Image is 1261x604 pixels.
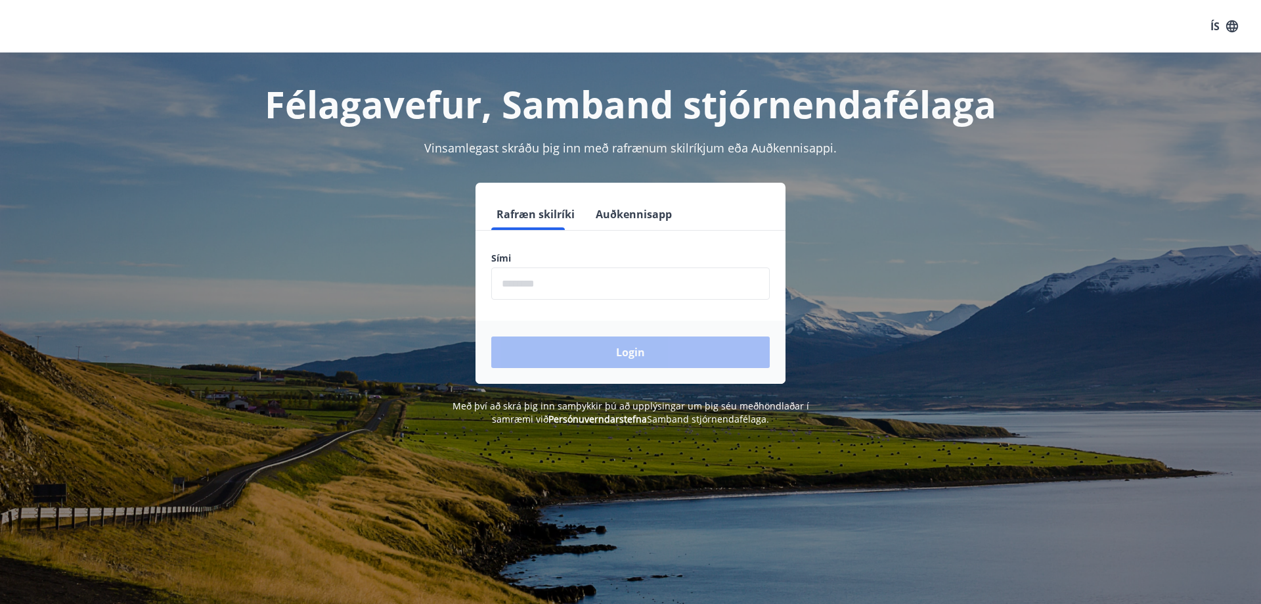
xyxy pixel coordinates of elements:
label: Sími [491,252,770,265]
h1: Félagavefur, Samband stjórnendafélaga [173,79,1088,129]
a: Persónuverndarstefna [548,413,647,425]
button: ÍS [1203,14,1245,38]
button: Rafræn skilríki [491,198,580,230]
span: Vinsamlegast skráðu þig inn með rafrænum skilríkjum eða Auðkennisappi. [424,140,837,156]
button: Auðkennisapp [590,198,677,230]
span: Með því að skrá þig inn samþykkir þú að upplýsingar um þig séu meðhöndlaðar í samræmi við Samband... [453,400,809,425]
